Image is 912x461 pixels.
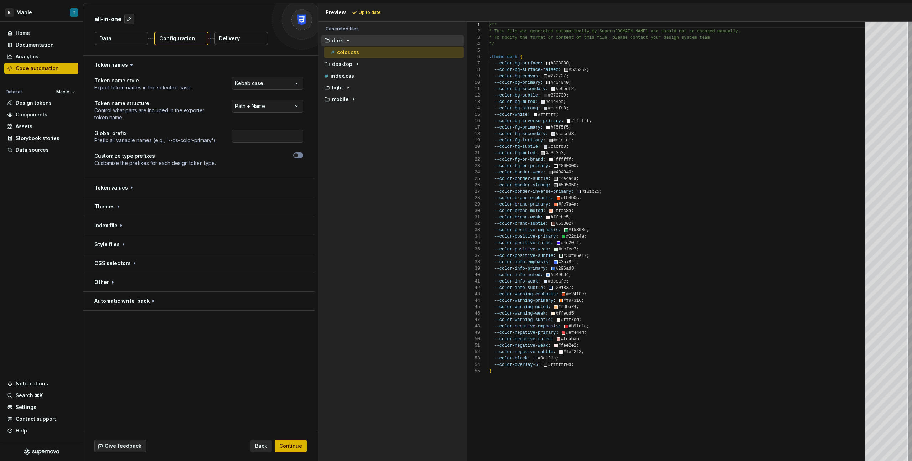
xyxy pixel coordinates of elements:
span: #404040 [553,170,571,175]
span: #b91c1c [569,324,586,329]
div: Settings [16,404,36,411]
button: index.css [321,72,464,80]
div: 21 [467,150,480,156]
span: --color-fg-subtle: [494,144,540,149]
span: --color-info-emphasis: [494,260,550,265]
div: 20 [467,144,480,150]
span: #c2410c [566,292,584,297]
span: --color-border-inverse-primary: [494,189,574,194]
span: ; [586,228,589,233]
div: 8 [467,67,480,73]
span: --color-negative-primary: [494,330,558,335]
div: Maple [16,9,32,16]
span: ; [569,215,571,220]
div: 27 [467,188,480,195]
span: --color-negative-muted: [494,337,553,342]
span: #f5f5f5 [550,125,568,130]
button: Contact support [4,413,78,425]
span: #fff7ed [561,317,579,322]
span: #ffac8a [553,208,571,213]
span: --color-bg-surface-raised: [494,67,561,72]
span: #373739 [548,93,566,98]
span: --color-white: [494,112,530,117]
span: --color-border-weak: [494,170,545,175]
span: #22c14a [566,234,584,239]
span: #ffffff [553,157,571,162]
div: 2 [467,28,480,35]
div: 18 [467,131,480,137]
span: ; [576,247,579,252]
div: Help [16,427,27,434]
span: .theme-dark [489,55,517,59]
a: Home [4,27,78,39]
div: 29 [467,201,480,208]
span: Back [255,442,267,450]
span: --color-bg-muted: [494,99,538,104]
p: color.css [337,50,359,55]
span: #fef2f2 [563,349,581,354]
span: --color-bg-inverse-primary: [494,119,563,124]
span: ; [576,183,579,188]
p: index.css [331,73,354,79]
a: Documentation [4,39,78,51]
span: --color-fg-on-primary: [494,164,550,169]
span: Give feedback [105,442,141,450]
span: * This file was generated automatically by Supern [489,29,615,34]
div: Code automation [16,65,59,72]
span: #6499d4 [550,273,568,278]
button: light [321,84,464,92]
p: all-in-one [94,15,121,23]
div: 40 [467,272,480,278]
span: ; [566,106,569,111]
span: ; [584,330,586,335]
svg: Supernova Logo [24,448,59,455]
span: --color-positive-weak: [494,247,550,252]
span: --color-warning-emphasis: [494,292,558,297]
span: ; [576,260,579,265]
div: 12 [467,92,480,99]
span: ; [574,311,576,316]
div: 49 [467,330,480,336]
div: 37 [467,253,480,259]
span: ; [556,356,558,361]
div: Search ⌘K [16,392,43,399]
span: ; [569,80,571,85]
span: #f54b0c [561,196,579,201]
span: #4a4a4a [558,176,576,181]
div: 24 [467,169,480,176]
span: --color-warning-primary: [494,298,556,303]
button: dark [321,37,464,45]
span: ; [586,324,589,329]
button: desktop [321,60,464,68]
span: ; [579,240,581,245]
span: --color-warning-muted: [494,305,550,310]
span: --color-info-primary: [494,266,548,271]
span: --color-brand-emphasis: [494,196,553,201]
span: #dbeafe [548,279,566,284]
span: ; [586,67,589,72]
div: 32 [467,221,480,227]
span: ; [581,298,584,303]
span: --color-border-subtle: [494,176,550,181]
a: Assets [4,121,78,132]
span: ; [574,87,576,92]
span: ; [576,176,579,181]
span: #fca5a5 [561,337,579,342]
span: ; [571,285,574,290]
div: 14 [467,105,480,112]
div: 35 [467,240,480,246]
span: --color-fg-secondary: [494,131,548,136]
div: 19 [467,137,480,144]
span: #ffebe5 [550,215,568,220]
p: Prefix all variable names (e.g., '--ds-color-primary'). [94,137,217,144]
span: ; [571,170,574,175]
span: ; [576,305,579,310]
span: ; [576,164,579,169]
span: ; [569,125,571,130]
span: #cacfd8 [548,144,566,149]
div: 53 [467,355,480,362]
span: #505050 [558,183,576,188]
p: desktop [332,61,352,67]
span: ; [569,61,571,66]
